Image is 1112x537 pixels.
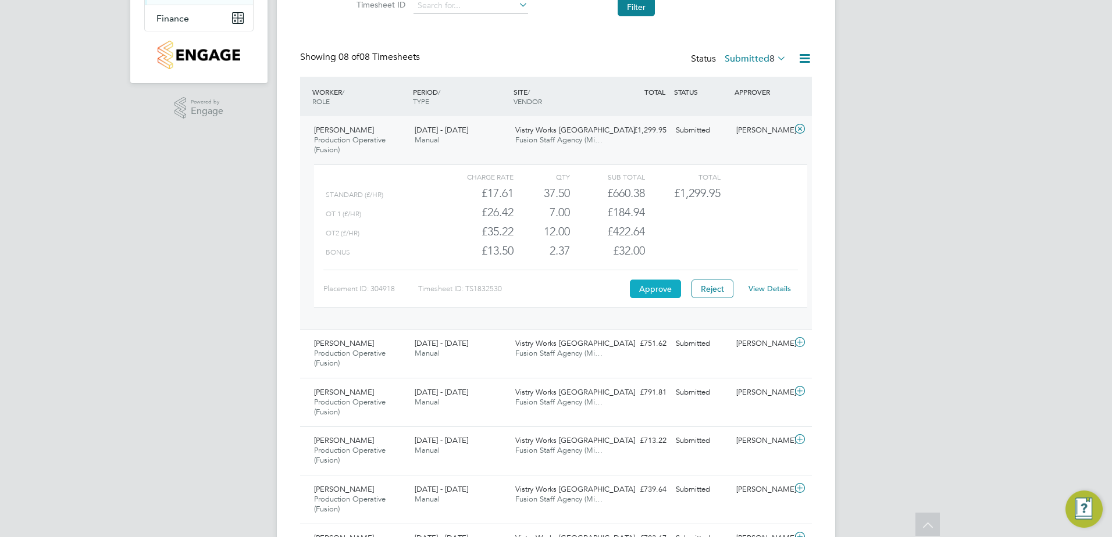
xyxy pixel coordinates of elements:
[415,348,440,358] span: Manual
[515,387,635,397] span: Vistry Works [GEOGRAPHIC_DATA]
[611,480,671,499] div: £739.64
[514,184,570,203] div: 37.50
[515,435,635,445] span: Vistry Works [GEOGRAPHIC_DATA]
[514,241,570,260] div: 2.37
[725,53,786,65] label: Submitted
[145,5,253,31] button: Finance
[570,241,645,260] div: £32.00
[438,87,440,96] span: /
[418,280,627,298] div: Timesheet ID: TS1832530
[415,135,440,145] span: Manual
[415,397,440,407] span: Manual
[515,484,635,494] span: Vistry Works [GEOGRAPHIC_DATA]
[158,41,240,69] img: countryside-properties-logo-retina.png
[671,334,732,353] div: Submitted
[644,87,665,96] span: TOTAL
[515,397,603,407] span: Fusion Staff Agency (Mi…
[515,445,603,455] span: Fusion Staff Agency (Mi…
[439,241,514,260] div: £13.50
[691,51,789,67] div: Status
[413,96,429,106] span: TYPE
[511,81,611,112] div: SITE
[342,87,344,96] span: /
[514,203,570,222] div: 7.00
[191,97,223,107] span: Powered by
[515,348,603,358] span: Fusion Staff Agency (Mi…
[671,383,732,402] div: Submitted
[415,445,440,455] span: Manual
[314,338,374,348] span: [PERSON_NAME]
[514,96,542,106] span: VENDOR
[671,81,732,102] div: STATUS
[732,383,792,402] div: [PERSON_NAME]
[144,41,254,69] a: Go to home page
[439,184,514,203] div: £17.61
[1065,491,1103,528] button: Engage Resource Center
[515,125,635,135] span: Vistry Works [GEOGRAPHIC_DATA]
[515,135,603,145] span: Fusion Staff Agency (Mi…
[439,222,514,241] div: £35.22
[314,484,374,494] span: [PERSON_NAME]
[314,435,374,445] span: [PERSON_NAME]
[732,480,792,499] div: [PERSON_NAME]
[528,87,530,96] span: /
[749,284,791,293] a: View Details
[570,222,645,241] div: £422.64
[156,13,189,24] span: Finance
[415,125,468,135] span: [DATE] - [DATE]
[674,186,721,200] span: £1,299.95
[415,387,468,397] span: [DATE] - [DATE]
[514,222,570,241] div: 12.00
[309,81,410,112] div: WORKER
[515,494,603,504] span: Fusion Staff Agency (Mi…
[326,248,350,256] span: BONUS
[314,125,374,135] span: [PERSON_NAME]
[314,387,374,397] span: [PERSON_NAME]
[732,81,792,102] div: APPROVER
[692,280,733,298] button: Reject
[415,494,440,504] span: Manual
[300,51,422,63] div: Showing
[732,121,792,140] div: [PERSON_NAME]
[326,191,383,199] span: Standard (£/HR)
[323,280,418,298] div: Placement ID: 304918
[314,348,386,368] span: Production Operative (Fusion)
[314,397,386,417] span: Production Operative (Fusion)
[326,210,361,218] span: OT 1 (£/HR)
[312,96,330,106] span: ROLE
[338,51,359,63] span: 08 of
[732,431,792,450] div: [PERSON_NAME]
[769,53,775,65] span: 8
[314,494,386,514] span: Production Operative (Fusion)
[611,334,671,353] div: £751.62
[732,334,792,353] div: [PERSON_NAME]
[338,51,420,63] span: 08 Timesheets
[415,484,468,494] span: [DATE] - [DATE]
[415,435,468,445] span: [DATE] - [DATE]
[671,121,732,140] div: Submitted
[439,170,514,184] div: Charge rate
[671,431,732,450] div: Submitted
[514,170,570,184] div: QTY
[326,229,359,237] span: OT2 (£/HR)
[415,338,468,348] span: [DATE] - [DATE]
[570,184,645,203] div: £660.38
[439,203,514,222] div: £26.42
[191,106,223,116] span: Engage
[410,81,511,112] div: PERIOD
[645,170,720,184] div: Total
[515,338,635,348] span: Vistry Works [GEOGRAPHIC_DATA]
[611,121,671,140] div: £1,299.95
[630,280,681,298] button: Approve
[570,203,645,222] div: £184.94
[314,135,386,155] span: Production Operative (Fusion)
[671,480,732,499] div: Submitted
[174,97,224,119] a: Powered byEngage
[611,431,671,450] div: £713.22
[314,445,386,465] span: Production Operative (Fusion)
[570,170,645,184] div: Sub Total
[611,383,671,402] div: £791.81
